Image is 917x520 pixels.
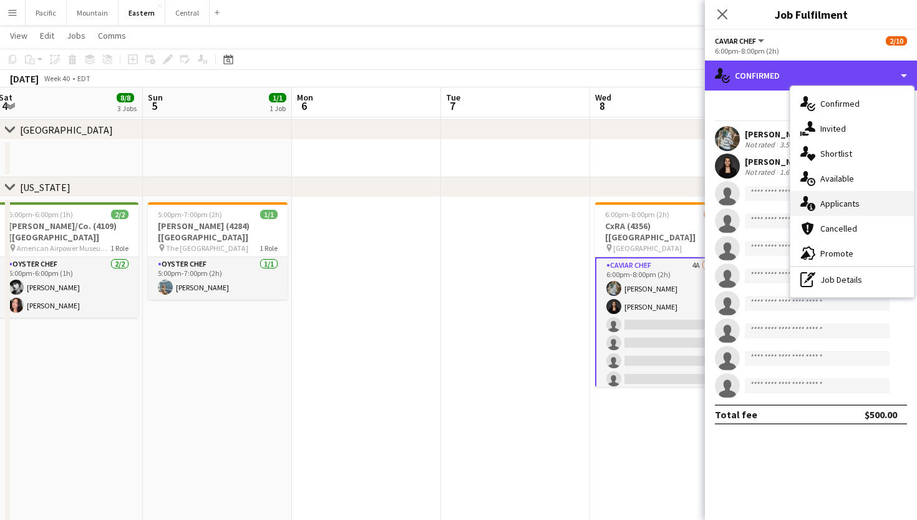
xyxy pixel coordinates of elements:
[820,148,852,159] span: Shortlist
[715,408,757,421] div: Total fee
[158,210,222,219] span: 5:00pm-7:00pm (2h)
[715,36,766,46] button: Caviar Chef
[745,167,777,177] div: Not rated
[269,93,286,102] span: 1/1
[41,74,72,83] span: Week 40
[148,257,288,300] app-card-role: Oyster Chef1/15:00pm-7:00pm (2h)[PERSON_NAME]
[865,408,897,421] div: $500.00
[595,257,735,465] app-card-role: Caviar Chef4A2/106:00pm-8:00pm (2h)[PERSON_NAME][PERSON_NAME]
[295,99,313,113] span: 6
[820,248,853,259] span: Promote
[117,104,137,113] div: 3 Jobs
[705,6,917,22] h3: Job Fulfilment
[20,124,113,136] div: [GEOGRAPHIC_DATA]
[745,140,777,149] div: Not rated
[5,27,32,44] a: View
[110,243,129,253] span: 1 Role
[77,74,90,83] div: EDT
[745,156,818,167] div: [PERSON_NAME]
[98,30,126,41] span: Comms
[777,140,803,149] div: 3.57mi
[704,210,725,219] span: 2/10
[20,181,70,194] div: [US_STATE]
[605,210,669,219] span: 6:00pm-8:00pm (2h)
[10,72,39,85] div: [DATE]
[820,223,857,234] span: Cancelled
[165,1,210,25] button: Central
[117,93,134,102] span: 8/8
[148,92,163,103] span: Sun
[148,202,288,300] app-job-card: 5:00pm-7:00pm (2h)1/1[PERSON_NAME] (4284) [[GEOGRAPHIC_DATA]] The [GEOGRAPHIC_DATA]1 RoleOyster C...
[10,30,27,41] span: View
[790,267,914,292] div: Job Details
[820,123,846,134] span: Invited
[146,99,163,113] span: 5
[40,30,54,41] span: Edit
[593,99,611,113] span: 8
[111,210,129,219] span: 2/2
[613,243,682,253] span: [GEOGRAPHIC_DATA]
[745,129,818,140] div: [PERSON_NAME]
[595,202,735,387] app-job-card: 6:00pm-8:00pm (2h)2/10CxRA (4356) [[GEOGRAPHIC_DATA]] [GEOGRAPHIC_DATA]1 RoleCaviar Chef4A2/106:0...
[93,27,131,44] a: Comms
[297,92,313,103] span: Mon
[119,1,165,25] button: Eastern
[35,27,59,44] a: Edit
[62,27,90,44] a: Jobs
[595,92,611,103] span: Wed
[444,99,460,113] span: 7
[886,36,907,46] span: 2/10
[820,198,860,209] span: Applicants
[705,61,917,91] div: Confirmed
[67,30,85,41] span: Jobs
[777,167,803,177] div: 1.64mi
[17,243,110,253] span: American Airpower Museum ([GEOGRAPHIC_DATA], [GEOGRAPHIC_DATA])
[269,104,286,113] div: 1 Job
[820,173,854,184] span: Available
[9,210,73,219] span: 5:00pm-6:00pm (1h)
[67,1,119,25] button: Mountain
[260,243,278,253] span: 1 Role
[26,1,67,25] button: Pacific
[820,98,860,109] span: Confirmed
[260,210,278,219] span: 1/1
[715,46,907,56] div: 6:00pm-8:00pm (2h)
[148,220,288,243] h3: [PERSON_NAME] (4284) [[GEOGRAPHIC_DATA]]
[595,220,735,243] h3: CxRA (4356) [[GEOGRAPHIC_DATA]]
[715,36,756,46] span: Caviar Chef
[166,243,248,253] span: The [GEOGRAPHIC_DATA]
[446,92,460,103] span: Tue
